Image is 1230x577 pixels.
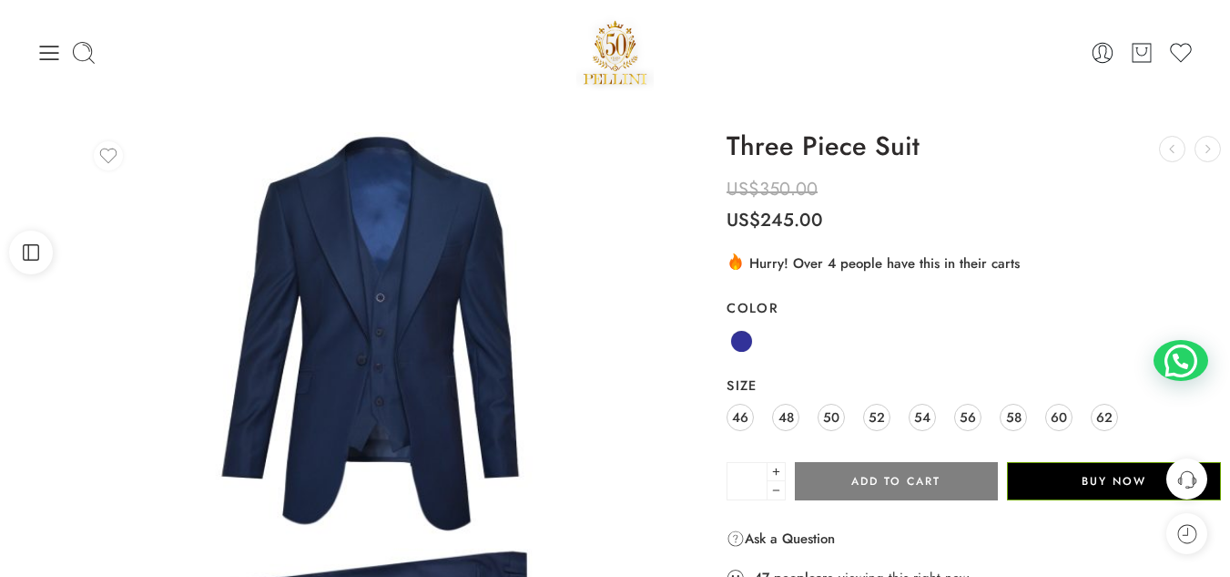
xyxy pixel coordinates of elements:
a: 52 [863,404,890,431]
span: 60 [1051,405,1067,429]
span: US$ [727,176,759,202]
span: 46 [732,405,748,429]
button: Buy Now [1007,462,1221,500]
div: Hurry! Over 4 people have this in their carts [727,252,1221,273]
a: Cart [1129,40,1154,66]
bdi: 350.00 [727,176,818,202]
a: 60 [1045,404,1072,431]
span: 54 [914,405,930,429]
span: 58 [1006,405,1022,429]
img: Pellini [576,14,655,91]
input: Product quantity [727,462,767,500]
span: 56 [960,405,976,429]
a: 62 [1091,404,1118,431]
a: 50 [818,404,845,431]
span: 48 [778,405,794,429]
h1: Three Piece Suit [727,132,1221,161]
a: 56 [954,404,981,431]
label: Size [727,376,1221,395]
a: 46 [727,404,754,431]
span: 62 [1096,405,1113,429]
a: Pellini - [576,14,655,91]
a: Login / Register [1090,40,1115,66]
bdi: 245.00 [727,207,823,233]
label: Color [727,299,1221,317]
a: 48 [772,404,799,431]
a: 58 [1000,404,1027,431]
button: Add to cart [795,462,997,500]
a: Ask a Question [727,528,835,550]
span: 50 [823,405,839,429]
span: 52 [869,405,885,429]
a: Wishlist [1168,40,1194,66]
a: 54 [909,404,936,431]
span: US$ [727,207,760,233]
